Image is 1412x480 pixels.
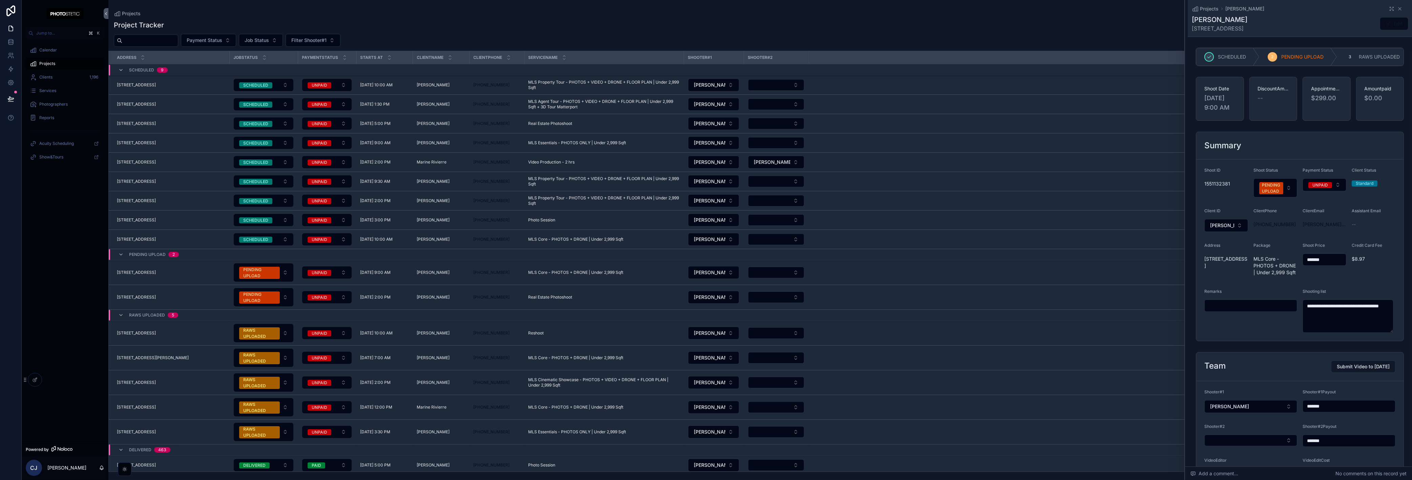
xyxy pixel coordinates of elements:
[36,30,85,36] span: Jump to...
[233,117,294,130] a: Select Button
[688,97,740,111] a: Select Button
[360,159,409,165] a: [DATE] 2:00 PM
[302,136,352,149] a: Select Button
[302,79,352,91] a: Select Button
[117,102,156,107] span: [STREET_ADDRESS]
[688,194,740,208] a: Select Button
[528,195,680,206] a: MLS Property Tour - PHOTOS + VIDEO + DRONE + FLOOR PLAN | Under 2,999 Sqft
[302,137,352,149] button: Select Button
[233,79,294,91] a: Select Button
[809,82,1404,88] span: $549.00
[417,217,465,223] a: [PERSON_NAME]
[302,233,352,246] a: Select Button
[26,137,104,150] a: Acuity Scheduling
[694,236,725,243] span: [PERSON_NAME]
[117,217,156,223] span: [STREET_ADDRESS]
[694,101,725,108] span: [PERSON_NAME]
[286,34,340,47] button: Select Button
[473,179,520,184] a: [PHONE_NUMBER]
[22,39,108,172] div: scrollable content
[1311,85,1342,92] span: Appointmentprice
[117,140,225,146] a: [STREET_ADDRESS]
[473,159,520,165] a: [PHONE_NUMBER]
[312,270,327,276] div: UNPAID
[234,175,293,188] button: Select Button
[1303,221,1346,228] a: [PERSON_NAME][EMAIL_ADDRESS][DOMAIN_NAME]
[234,233,293,245] button: Select Button
[417,198,450,203] span: [PERSON_NAME]
[694,178,725,185] span: [PERSON_NAME]
[528,140,626,146] span: MLS Essentials - PHOTOS ONLY | Under 2,999 Sqft
[117,121,156,126] span: [STREET_ADDRESS]
[360,198,391,203] span: [DATE] 2:00 PM
[417,159,465,165] a: Marine Rivierre
[234,214,293,226] button: Select Button
[694,120,725,127] span: [PERSON_NAME]
[754,159,790,166] span: [PERSON_NAME]
[1210,222,1234,229] span: [PERSON_NAME]
[417,198,465,203] a: [PERSON_NAME]
[688,117,739,130] button: Select Button
[417,179,465,184] a: [PERSON_NAME]
[117,198,225,203] a: [STREET_ADDRESS]
[117,140,156,146] span: [STREET_ADDRESS]
[360,270,391,275] span: [DATE] 9:00 AM
[360,121,391,126] span: [DATE] 5:00 PM
[417,102,465,107] a: [PERSON_NAME]
[748,79,804,91] button: Select Button
[312,217,327,223] div: UNPAID
[117,102,225,107] a: [STREET_ADDRESS]
[528,159,575,165] span: Video Production - 2 hrs
[360,82,409,88] a: [DATE] 10:00 AM
[39,61,55,66] span: Projects
[243,179,268,185] div: SCHEDULED
[1204,219,1248,232] button: Select Button
[809,159,1404,165] span: $1,175.00
[302,117,352,130] a: Select Button
[473,270,520,275] a: [PHONE_NUMBER]
[688,291,739,304] button: Select Button
[302,214,352,226] a: Select Button
[26,151,104,163] a: Show&Tours
[417,82,465,88] a: [PERSON_NAME]
[1365,85,1396,92] span: Amountpaid
[312,294,327,301] div: UNPAID
[39,74,53,80] span: Clients
[1192,5,1219,12] a: Projects
[473,217,510,223] a: [PHONE_NUMBER]
[117,82,225,88] a: [STREET_ADDRESS]
[473,198,510,203] a: [PHONE_NUMBER]
[748,291,805,303] a: Select Button
[473,102,510,107] a: [PHONE_NUMBER]
[234,288,293,306] button: Select Button
[302,291,352,303] button: Select Button
[234,79,293,91] button: Select Button
[243,121,268,127] div: SCHEDULED
[809,217,1404,223] span: $0.00
[528,140,680,146] a: MLS Essentials - PHOTOS ONLY | Under 2,999 Sqft
[748,267,804,278] button: Select Button
[312,102,327,108] div: UNPAID
[291,37,327,44] span: Filter Shooter#1
[302,194,352,207] a: Select Button
[360,217,391,223] span: [DATE] 3:00 PM
[243,237,268,243] div: SCHEDULED
[243,82,268,88] div: SCHEDULED
[688,79,739,91] button: Select Button
[129,68,154,73] span: SCHEDULED
[417,237,450,242] span: [PERSON_NAME]
[239,34,283,47] button: Select Button
[234,156,293,168] button: Select Button
[473,82,510,88] a: [PHONE_NUMBER]
[117,217,225,223] a: [STREET_ADDRESS]
[1359,53,1400,60] span: RAWS UPLOADED
[26,58,104,70] a: Projects
[528,121,572,126] span: Real Estate Photoshoot
[417,121,465,126] a: [PERSON_NAME]
[117,179,156,184] span: [STREET_ADDRESS]
[528,237,623,242] span: MLS Core - PHOTOS + DRONE | Under 2,999 Sqft
[809,237,1404,242] a: $299.00
[39,115,54,121] span: Reports
[245,37,269,44] span: Job Status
